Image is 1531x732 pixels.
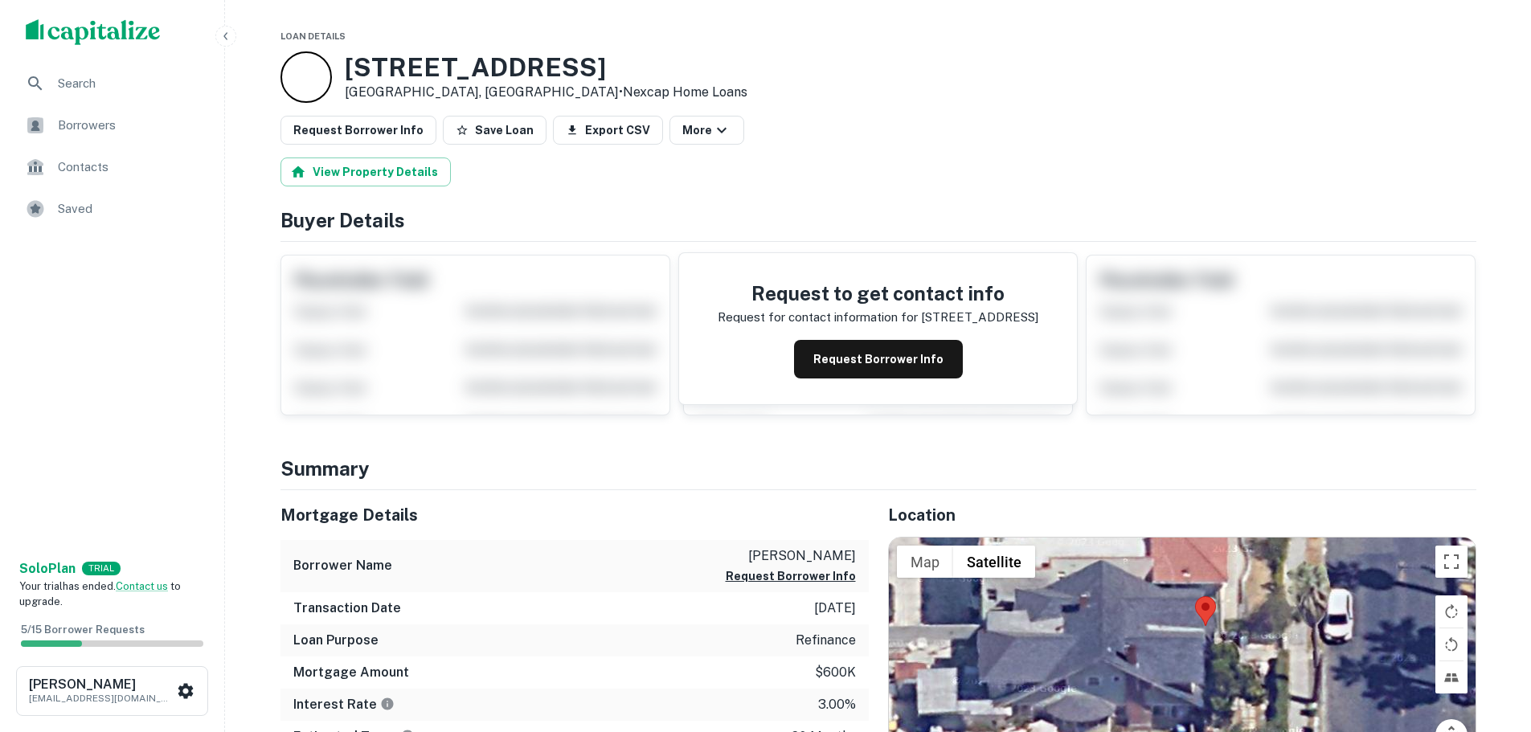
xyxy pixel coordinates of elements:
[29,678,174,691] h6: [PERSON_NAME]
[293,663,409,682] h6: Mortgage Amount
[443,116,546,145] button: Save Loan
[26,19,161,45] img: capitalize-logo.png
[293,599,401,618] h6: Transaction Date
[280,503,869,527] h5: Mortgage Details
[718,279,1038,308] h4: Request to get contact info
[1435,546,1468,578] button: Toggle fullscreen view
[13,106,211,145] a: Borrowers
[19,559,76,579] a: SoloPlan
[280,31,346,41] span: Loan Details
[897,546,953,578] button: Show street map
[1435,661,1468,693] button: Tilt map
[1451,603,1531,681] iframe: Chat Widget
[58,74,202,93] span: Search
[116,580,168,592] a: Contact us
[280,454,1476,483] h4: Summary
[345,52,747,83] h3: [STREET_ADDRESS]
[293,556,392,575] h6: Borrower Name
[293,631,379,650] h6: Loan Purpose
[815,663,856,682] p: $600k
[1435,595,1468,628] button: Rotate map clockwise
[58,199,202,219] span: Saved
[796,631,856,650] p: refinance
[58,116,202,135] span: Borrowers
[21,624,145,636] span: 5 / 15 Borrower Requests
[345,83,747,102] p: [GEOGRAPHIC_DATA], [GEOGRAPHIC_DATA] •
[58,157,202,177] span: Contacts
[553,116,663,145] button: Export CSV
[921,308,1038,327] p: [STREET_ADDRESS]
[814,599,856,618] p: [DATE]
[818,695,856,714] p: 3.00%
[19,580,181,608] span: Your trial has ended. to upgrade.
[953,546,1035,578] button: Show satellite imagery
[13,148,211,186] a: Contacts
[669,116,744,145] button: More
[13,64,211,103] a: Search
[794,340,963,378] button: Request Borrower Info
[19,561,76,576] strong: Solo Plan
[280,206,1476,235] h4: Buyer Details
[726,546,856,566] p: [PERSON_NAME]
[29,691,174,705] p: [EMAIL_ADDRESS][DOMAIN_NAME]
[280,157,451,186] button: View Property Details
[293,695,395,714] h6: Interest Rate
[280,116,436,145] button: Request Borrower Info
[1435,628,1468,660] button: Rotate map counterclockwise
[380,697,395,711] svg: The interest rates displayed on the website are for informational purposes only and may be report...
[726,566,856,586] button: Request Borrower Info
[623,84,747,100] a: Nexcap Home Loans
[888,503,1476,527] h5: Location
[718,308,918,327] p: Request for contact information for
[16,666,208,716] button: [PERSON_NAME][EMAIL_ADDRESS][DOMAIN_NAME]
[13,190,211,228] a: Saved
[82,562,121,575] div: TRIAL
